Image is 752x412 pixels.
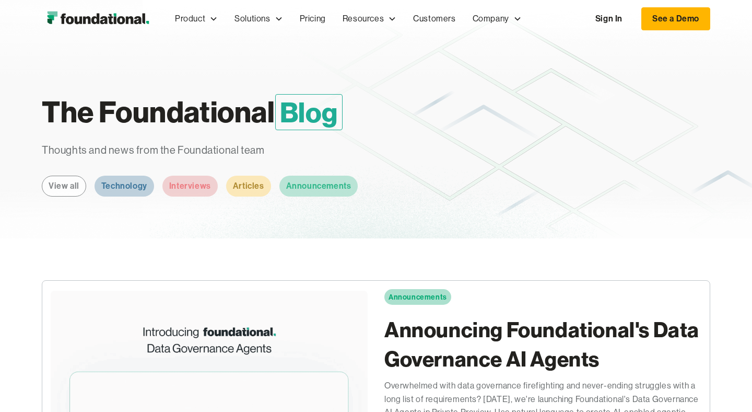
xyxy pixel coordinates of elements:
[585,8,633,30] a: Sign In
[101,179,147,193] div: Technology
[291,2,334,36] a: Pricing
[175,12,205,26] div: Product
[405,2,464,36] a: Customers
[279,176,358,197] a: Announcements
[42,142,443,159] p: Thoughts and news from the Foundational team
[226,176,271,197] a: Articles
[233,179,264,193] div: Articles
[234,12,270,26] div: Solutions
[169,179,211,193] div: Interviews
[641,7,710,30] a: See a Demo
[42,8,154,29] img: Foundational Logo
[42,176,86,197] a: View all
[384,315,701,374] h2: Announcing Foundational's Data Governance AI Agents
[343,12,384,26] div: Resources
[473,12,509,26] div: Company
[162,176,218,197] a: Interviews
[95,176,154,197] a: Technology
[42,90,479,134] h1: The Foundational
[286,179,351,193] div: Announcements
[389,291,447,303] div: Announcements
[275,94,343,130] span: Blog
[49,179,79,193] div: View all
